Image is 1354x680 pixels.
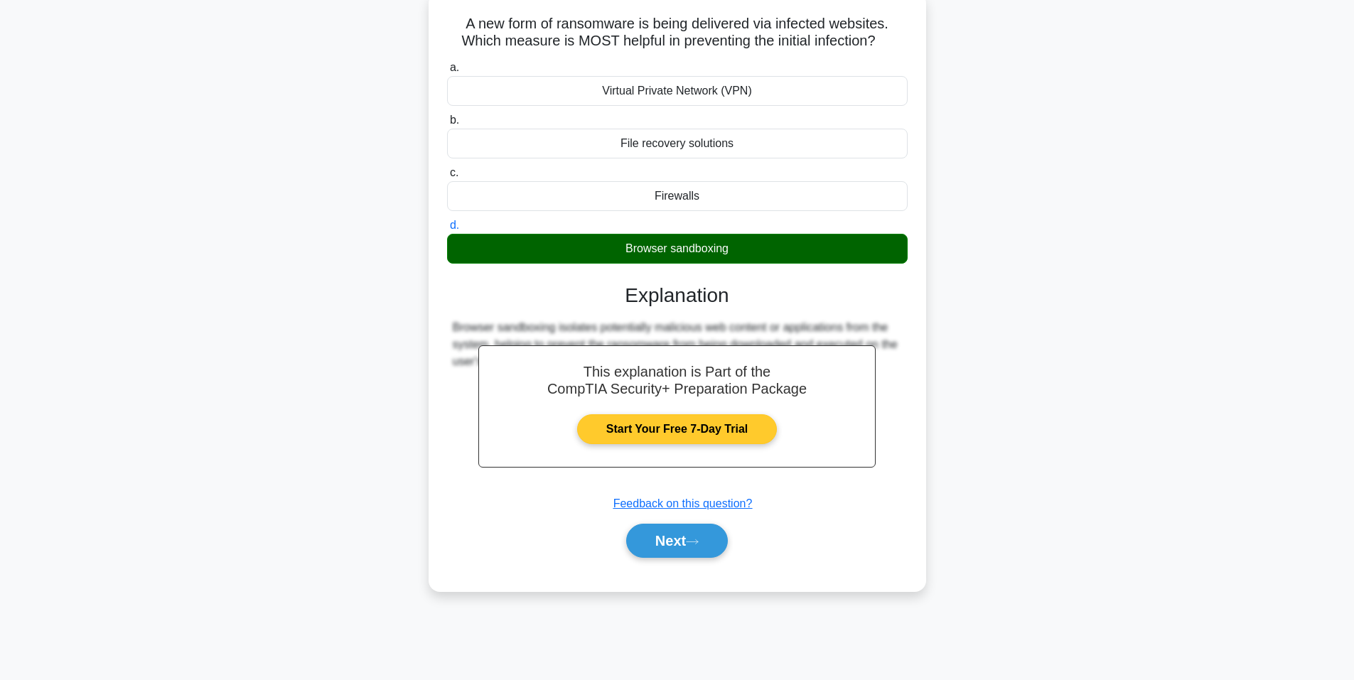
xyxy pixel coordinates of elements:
a: Start Your Free 7-Day Trial [577,414,777,444]
button: Next [626,524,728,558]
div: File recovery solutions [447,129,908,158]
span: d. [450,219,459,231]
h3: Explanation [456,284,899,308]
span: c. [450,166,458,178]
div: Virtual Private Network (VPN) [447,76,908,106]
a: Feedback on this question? [613,497,753,509]
div: Firewalls [447,181,908,211]
div: Browser sandboxing [447,234,908,264]
span: b. [450,114,459,126]
h5: A new form of ransomware is being delivered via infected websites. Which measure is MOST helpful ... [446,15,909,50]
div: Browser sandboxing isolates potentially malicious web content or applications from the system, he... [453,319,902,370]
span: a. [450,61,459,73]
